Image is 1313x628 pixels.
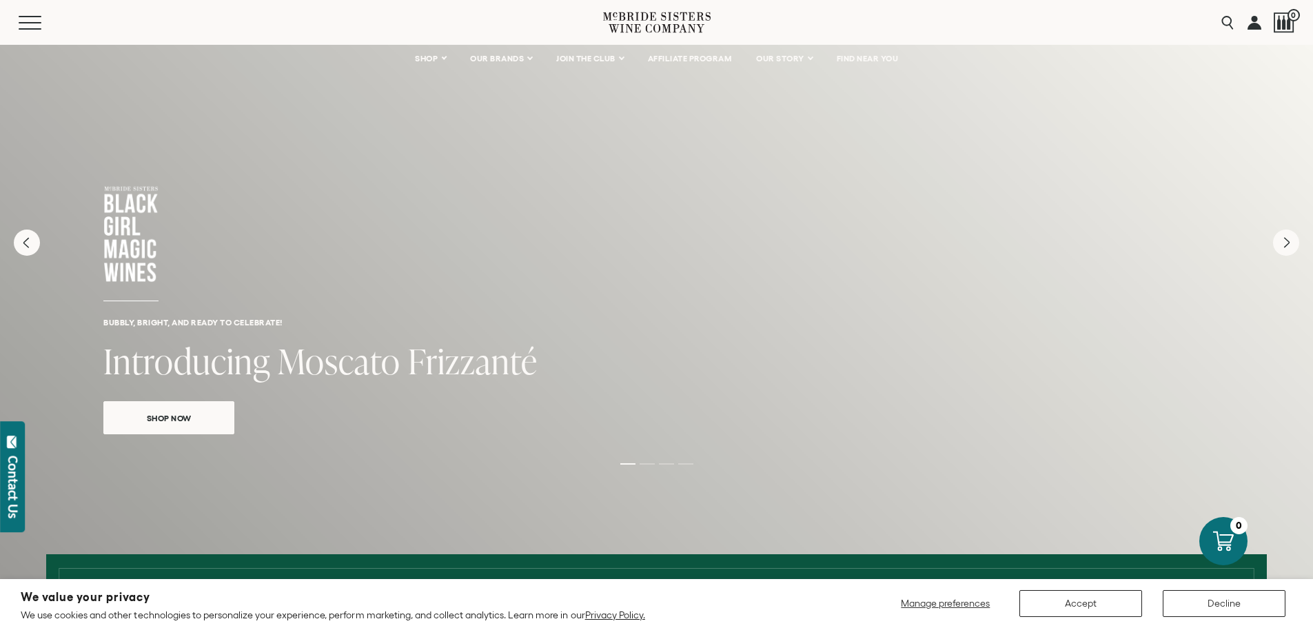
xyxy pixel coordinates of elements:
span: Shop Now [123,410,216,426]
span: OUR BRANDS [470,54,524,63]
div: 0 [1230,517,1248,534]
span: Moscato [278,337,400,385]
a: JOIN THE CLUB [547,45,632,72]
a: SHOP [406,45,454,72]
span: OUR STORY [756,54,804,63]
li: Page dot 2 [640,463,655,465]
button: Decline [1163,590,1285,617]
button: Previous [14,230,40,256]
a: Shop Now [103,401,234,434]
a: OUR STORY [747,45,821,72]
a: Privacy Policy. [585,609,645,620]
span: FIND NEAR YOU [837,54,899,63]
h2: We value your privacy [21,591,645,603]
button: Accept [1019,590,1142,617]
a: FIND NEAR YOU [828,45,908,72]
a: AFFILIATE PROGRAM [639,45,741,72]
li: Page dot 4 [678,463,693,465]
span: Frizzanté [408,337,538,385]
span: SHOP [415,54,438,63]
button: Manage preferences [893,590,999,617]
span: Introducing [103,337,270,385]
span: Manage preferences [901,598,990,609]
span: AFFILIATE PROGRAM [648,54,732,63]
p: We use cookies and other technologies to personalize your experience, perform marketing, and coll... [21,609,645,621]
h6: Bubbly, bright, and ready to celebrate! [103,318,1210,327]
li: Page dot 3 [659,463,674,465]
a: OUR BRANDS [461,45,540,72]
span: 0 [1287,9,1300,21]
span: JOIN THE CLUB [556,54,615,63]
div: Contact Us [6,456,20,518]
button: Mobile Menu Trigger [19,16,68,30]
button: Next [1273,230,1299,256]
li: Page dot 1 [620,463,635,465]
